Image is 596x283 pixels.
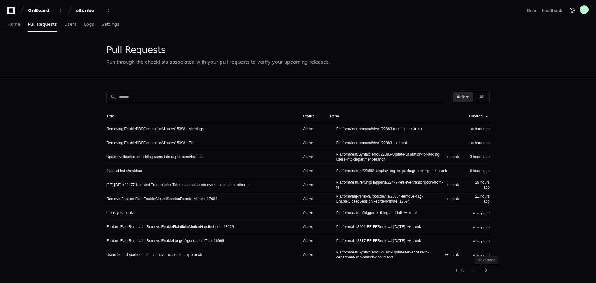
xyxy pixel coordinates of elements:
div: a day ago [469,252,490,257]
div: 21 hours ago [469,194,490,204]
span: Platform/feat-removal/devil/22883 [336,140,392,145]
button: Active [453,92,473,102]
div: an hour ago [469,140,490,145]
span: trunk [450,196,459,201]
div: Title [106,114,114,119]
span: trunk [450,182,459,187]
div: Status [303,114,314,119]
a: Docs [527,7,537,14]
span: Platform/feature/trigger-pr-thing-and-fail [336,210,402,215]
a: Home [7,17,20,32]
a: break yes thanks [106,210,135,215]
a: [FE] [BE] #22477 Updated TranscriptionTab to use api to retrieve transcription rather t... [106,182,251,187]
a: Settings [101,17,119,32]
a: Feature Flag Removal | Remove EnableLongerAgendaItemTitle_16966 [106,238,224,243]
span: trunk [413,224,421,229]
div: Created [469,114,488,119]
mat-icon: chevron_right [482,267,490,274]
span: trunk [450,252,459,257]
span: Settings [101,22,119,26]
a: Update validation for adding users into department/branch [106,154,203,159]
span: trunk [414,126,422,131]
a: Removing EnablePDFGenerationMinutes15098 - Files [106,140,196,145]
a: feat: added checkbox [106,168,142,173]
span: Platform/feat/SyntaxTerror/22894-Updates-in-access-to-deparment-and-branch-documents [336,250,443,260]
div: eScribe [76,7,103,14]
span: Platform/al-18817-FE-FFRemoval-[DATE] [336,238,405,243]
div: Active [303,252,320,257]
div: Title [106,114,293,119]
div: Run through the checklists associated with your pull requests to verify your upcoming releases. [106,58,330,66]
button: Feedback [542,7,562,14]
a: Feature Flag Removal | Remove EnableFixInfiniteMotionHandlerLoop_18129 [106,224,234,229]
span: trunk [439,168,447,173]
button: All [476,92,488,102]
span: Users [64,22,77,26]
span: Platform/feature/22682_display_tag_in_package_settings [336,168,431,173]
span: Platform/feat/SyntaxTerror/22896-Update-validation-for-adding-users-into-department-branch [336,152,443,162]
div: 19 hours ago [469,180,490,190]
div: Pull Requests [106,44,330,56]
div: a day ago [469,238,490,243]
div: Active [303,210,320,215]
div: Active [303,182,320,187]
div: Next page [475,256,498,264]
span: trunk [399,140,408,145]
div: Active [303,168,320,173]
span: Home [7,22,20,26]
div: Active [303,238,320,243]
a: Users [64,17,77,32]
div: 1 - 10 [455,268,465,273]
a: Removing EnablePDFGenerationMinutes15098 - Meetings [106,126,204,131]
div: Active [303,140,320,145]
span: Platform/feat-removal/devil/22883-meeting [336,126,407,131]
span: Platform/flag-removal/postdevils/20604-remove-flag-EnableClosedSessionReorderMinute_17694 [336,194,443,204]
div: Active [303,224,320,229]
span: Pull Requests [28,22,57,26]
div: an hour ago [469,126,490,131]
span: Platform/feature/ShipHappens/22477-retrieve-transcription-from-fe [336,180,443,190]
a: Logs [84,17,94,32]
a: Remove Feature Flag EnableClosedSessionReorderMinute_17694 [106,196,217,201]
button: eScribe [73,5,113,16]
div: 3 hours ago [469,154,490,159]
span: trunk [450,154,459,159]
div: Active [303,196,320,201]
span: trunk [409,210,417,215]
mat-icon: search [110,94,117,100]
span: Platform/al-18201-FE-FFRemoval-[DATE] [336,224,405,229]
a: Users from department should have access to any branch [106,252,202,257]
th: Repo [325,111,464,122]
div: a day ago [469,210,490,215]
div: Active [303,126,320,131]
button: OnBoard [26,5,65,16]
div: Created [469,114,483,119]
div: OnBoard [28,7,55,14]
span: Logs [84,22,94,26]
a: Pull Requests [28,17,57,32]
div: a day ago [469,224,490,229]
div: 6 hours ago [469,168,490,173]
div: Status [303,114,320,119]
div: Active [303,154,320,159]
span: trunk [413,238,421,243]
